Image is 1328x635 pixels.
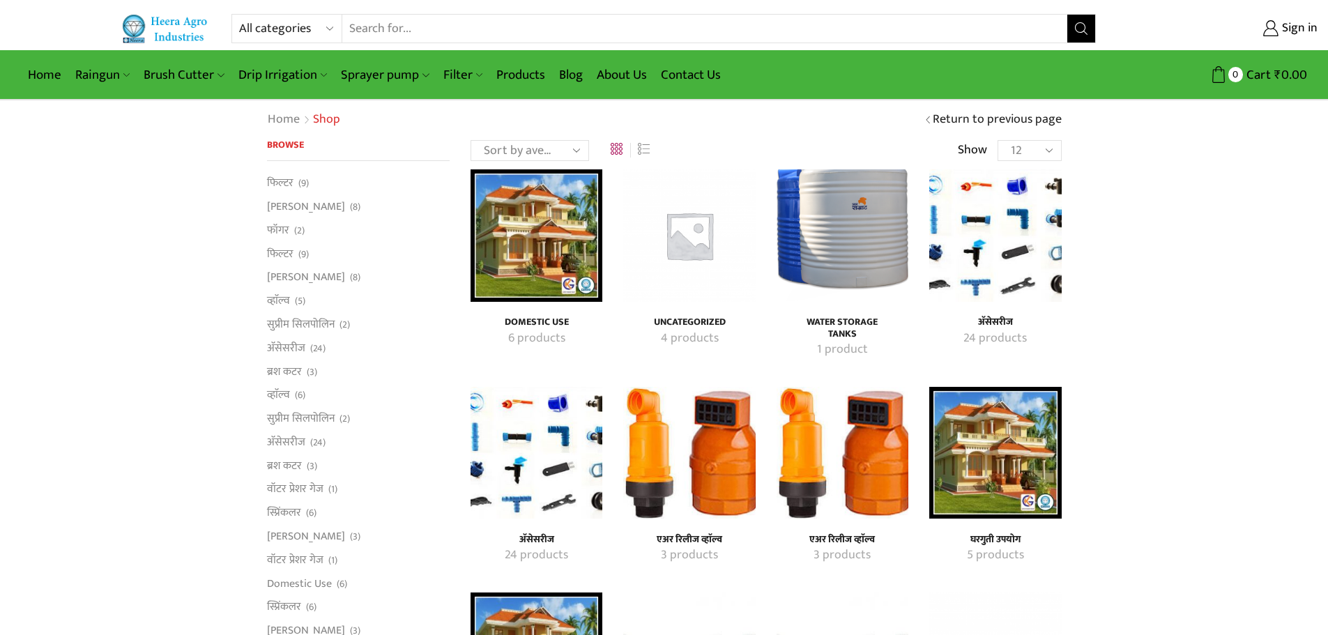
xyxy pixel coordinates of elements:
span: (2) [294,224,305,238]
mark: 1 product [817,341,868,359]
a: Visit product category Uncategorized [623,169,755,301]
a: अ‍ॅसेसरीज [267,336,305,360]
a: Sprayer pump [334,59,436,91]
button: Search button [1067,15,1095,43]
a: Raingun [68,59,137,91]
a: [PERSON_NAME] [267,266,345,289]
a: Visit product category अ‍ॅसेसरीज [945,330,1046,348]
span: (3) [307,365,317,379]
img: एअर रिलीज व्हाॅल्व [623,387,755,519]
a: Visit product category एअर रिलीज व्हाॅल्व [623,387,755,519]
span: (3) [307,459,317,473]
nav: Breadcrumb [267,111,340,129]
a: Contact Us [654,59,728,91]
span: (2) [339,412,350,426]
span: (9) [298,176,309,190]
h4: अ‍ॅसेसरीज [486,534,587,546]
a: Products [489,59,552,91]
select: Shop order [471,140,589,161]
a: Visit product category Water Storage Tanks [792,341,893,359]
span: (8) [350,270,360,284]
a: Visit product category Water Storage Tanks [792,316,893,340]
a: स्प्रिंकलर [267,595,301,619]
a: Home [21,59,68,91]
a: Visit product category एअर रिलीज व्हाॅल्व [792,546,893,565]
span: (6) [295,388,305,402]
a: Visit product category घरगुती उपयोग [945,546,1046,565]
h1: Shop [313,112,340,128]
a: व्हाॅल्व [267,383,290,407]
img: Uncategorized [623,169,755,301]
span: ₹ [1274,64,1281,86]
a: Home [267,111,300,129]
h4: एअर रिलीज व्हाॅल्व [639,534,740,546]
img: Domestic Use [471,169,602,301]
a: 0 Cart ₹0.00 [1110,62,1307,88]
a: फॉगर [267,218,289,242]
h4: अ‍ॅसेसरीज [945,316,1046,328]
span: (5) [295,294,305,308]
img: एअर रिलीज व्हाॅल्व [777,387,908,519]
a: Drip Irrigation [231,59,334,91]
span: (1) [328,482,337,496]
span: (24) [310,342,326,355]
a: Filter [436,59,489,91]
a: Visit product category अ‍ॅसेसरीज [486,534,587,546]
h4: Water Storage Tanks [792,316,893,340]
img: घरगुती उपयोग [929,387,1061,519]
a: Return to previous page [933,111,1062,129]
a: Visit product category अ‍ॅसेसरीज [486,546,587,565]
a: Visit product category एअर रिलीज व्हाॅल्व [639,546,740,565]
a: व्हाॅल्व [267,289,290,313]
a: Visit product category Uncategorized [639,316,740,328]
mark: 3 products [661,546,718,565]
mark: 5 products [967,546,1024,565]
a: Visit product category अ‍ॅसेसरीज [929,169,1061,301]
h4: Uncategorized [639,316,740,328]
a: स्प्रिंकलर [267,501,301,525]
a: सुप्रीम सिलपोलिन [267,407,335,431]
span: (6) [306,600,316,614]
h4: Domestic Use [486,316,587,328]
a: Visit product category एअर रिलीज व्हाॅल्व [792,534,893,546]
a: Domestic Use [267,572,332,595]
bdi: 0.00 [1274,64,1307,86]
h4: घरगुती उपयोग [945,534,1046,546]
span: (6) [337,577,347,591]
a: Visit product category घरगुती उपयोग [929,387,1061,519]
a: Visit product category Water Storage Tanks [777,169,908,301]
a: Visit product category Domestic Use [486,330,587,348]
a: About Us [590,59,654,91]
img: अ‍ॅसेसरीज [929,169,1061,301]
a: Visit product category Uncategorized [639,330,740,348]
a: सुप्रीम सिलपोलिन [267,312,335,336]
input: Search for... [342,15,1068,43]
a: फिल्टर [267,242,293,266]
a: Visit product category एअर रिलीज व्हाॅल्व [777,387,908,519]
span: (6) [306,506,316,520]
img: Water Storage Tanks [777,169,908,301]
span: (24) [310,436,326,450]
a: ब्रश कटर [267,454,302,477]
a: [PERSON_NAME] [267,195,345,219]
a: Visit product category अ‍ॅसेसरीज [945,316,1046,328]
a: Brush Cutter [137,59,231,91]
mark: 4 products [661,330,719,348]
span: (8) [350,200,360,214]
a: फिल्टर [267,175,293,194]
span: (1) [328,553,337,567]
a: Visit product category एअर रिलीज व्हाॅल्व [639,534,740,546]
mark: 3 products [814,546,871,565]
a: ब्रश कटर [267,360,302,383]
span: (9) [298,247,309,261]
h4: एअर रिलीज व्हाॅल्व [792,534,893,546]
span: (2) [339,318,350,332]
mark: 6 products [508,330,565,348]
span: Sign in [1279,20,1318,38]
mark: 24 products [505,546,568,565]
a: Visit product category Domestic Use [486,316,587,328]
a: Visit product category घरगुती उपयोग [945,534,1046,546]
mark: 24 products [963,330,1027,348]
a: अ‍ॅसेसरीज [267,430,305,454]
a: वॉटर प्रेशर गेज [267,548,323,572]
